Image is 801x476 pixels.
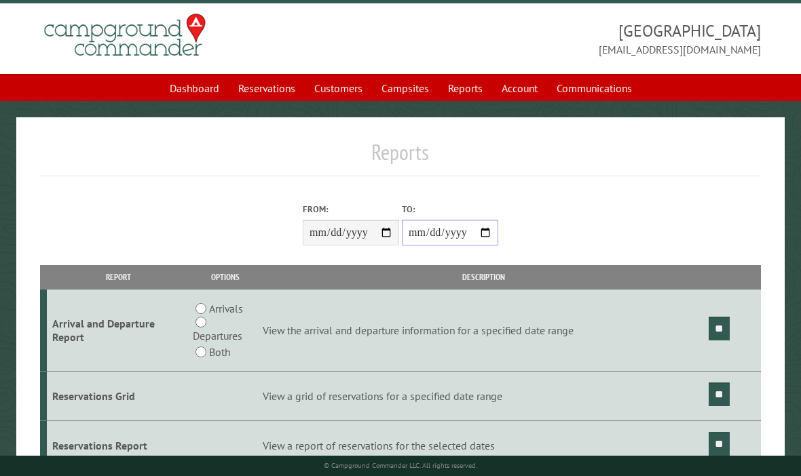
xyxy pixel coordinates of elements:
[193,328,242,344] label: Departures
[324,461,477,470] small: © Campground Commander LLC. All rights reserved.
[440,75,491,101] a: Reports
[373,75,437,101] a: Campsites
[306,75,371,101] a: Customers
[400,20,761,58] span: [GEOGRAPHIC_DATA] [EMAIL_ADDRESS][DOMAIN_NAME]
[261,420,707,470] td: View a report of reservations for the selected dates
[47,290,191,372] td: Arrival and Departure Report
[261,265,707,289] th: Description
[402,203,498,216] label: To:
[303,203,399,216] label: From:
[47,420,191,470] td: Reservations Report
[40,139,761,176] h1: Reports
[47,372,191,421] td: Reservations Grid
[209,344,230,360] label: Both
[261,372,707,421] td: View a grid of reservations for a specified date range
[548,75,640,101] a: Communications
[209,300,243,317] label: Arrivals
[162,75,227,101] a: Dashboard
[230,75,303,101] a: Reservations
[47,265,191,289] th: Report
[261,290,707,372] td: View the arrival and departure information for a specified date range
[40,9,210,62] img: Campground Commander
[493,75,546,101] a: Account
[191,265,261,289] th: Options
